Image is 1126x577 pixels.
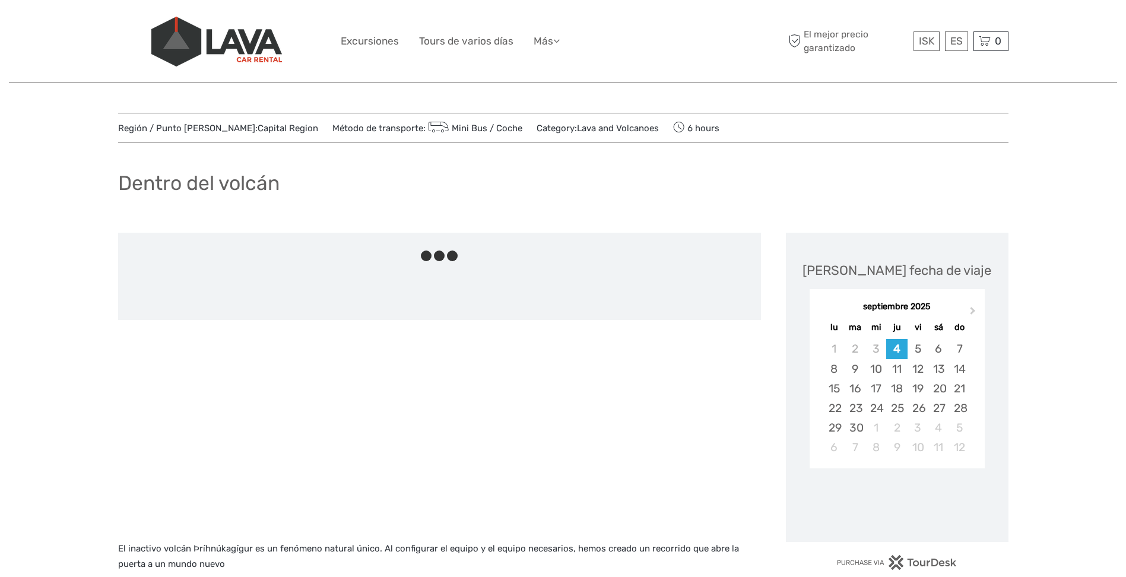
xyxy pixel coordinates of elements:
div: Choose jueves, 18 de septiembre de 2025 [886,379,907,398]
div: Choose miércoles, 1 de octubre de 2025 [865,418,886,437]
span: Category: [537,122,659,135]
p: El inactivo volcán Þríhnúkagígur es un fenómeno natural único. Al configurar el equipo y el equip... [118,541,761,572]
a: Mini Bus / Coche [426,123,523,134]
div: Choose sábado, 6 de septiembre de 2025 [928,339,949,359]
div: Choose jueves, 9 de octubre de 2025 [886,437,907,457]
div: [PERSON_NAME] fecha de viaje [803,261,991,280]
div: Choose jueves, 11 de septiembre de 2025 [886,359,907,379]
div: Choose viernes, 3 de octubre de 2025 [908,418,928,437]
div: ES [945,31,968,51]
div: Choose martes, 9 de septiembre de 2025 [845,359,865,379]
div: do [949,319,970,335]
div: Not available miércoles, 3 de septiembre de 2025 [865,339,886,359]
div: mi [865,319,886,335]
div: Choose jueves, 2 de octubre de 2025 [886,418,907,437]
div: Choose sábado, 11 de octubre de 2025 [928,437,949,457]
span: 6 hours [673,119,719,136]
div: Choose domingo, 14 de septiembre de 2025 [949,359,970,379]
h1: Dentro del volcán [118,171,280,195]
span: Región / Punto [PERSON_NAME]: [118,122,318,135]
img: PurchaseViaTourDesk.png [836,555,957,570]
div: Choose martes, 30 de septiembre de 2025 [845,418,865,437]
a: Más [534,33,560,50]
div: Choose miércoles, 8 de octubre de 2025 [865,437,886,457]
div: Choose jueves, 25 de septiembre de 2025 [886,398,907,418]
div: Choose martes, 16 de septiembre de 2025 [845,379,865,398]
div: Choose martes, 23 de septiembre de 2025 [845,398,865,418]
div: Choose sábado, 27 de septiembre de 2025 [928,398,949,418]
span: El mejor precio garantizado [786,28,911,54]
div: Choose domingo, 21 de septiembre de 2025 [949,379,970,398]
div: Choose viernes, 26 de septiembre de 2025 [908,398,928,418]
div: Choose domingo, 12 de octubre de 2025 [949,437,970,457]
div: Choose miércoles, 17 de septiembre de 2025 [865,379,886,398]
a: Tours de varios días [419,33,513,50]
div: Choose lunes, 22 de septiembre de 2025 [824,398,845,418]
div: Choose domingo, 7 de septiembre de 2025 [949,339,970,359]
div: Loading... [893,499,901,507]
a: Excursiones [341,33,399,50]
div: Choose viernes, 5 de septiembre de 2025 [908,339,928,359]
div: Choose jueves, 4 de septiembre de 2025 [886,339,907,359]
div: Choose sábado, 4 de octubre de 2025 [928,418,949,437]
a: Capital Region [258,123,318,134]
div: Choose martes, 7 de octubre de 2025 [845,437,865,457]
span: ISK [919,35,934,47]
div: lu [824,319,845,335]
img: 523-13fdf7b0-e410-4b32-8dc9-7907fc8d33f7_logo_big.jpg [151,17,282,66]
div: septiembre 2025 [810,301,985,313]
div: Choose lunes, 6 de octubre de 2025 [824,437,845,457]
div: month 2025-09 [813,339,981,457]
div: Choose domingo, 28 de septiembre de 2025 [949,398,970,418]
div: Choose sábado, 13 de septiembre de 2025 [928,359,949,379]
div: Choose lunes, 15 de septiembre de 2025 [824,379,845,398]
div: Not available martes, 2 de septiembre de 2025 [845,339,865,359]
div: Choose viernes, 19 de septiembre de 2025 [908,379,928,398]
a: Lava and Volcanoes [577,123,659,134]
div: ju [886,319,907,335]
div: sá [928,319,949,335]
div: Choose domingo, 5 de octubre de 2025 [949,418,970,437]
div: Choose sábado, 20 de septiembre de 2025 [928,379,949,398]
span: 0 [993,35,1003,47]
div: Not available lunes, 1 de septiembre de 2025 [824,339,845,359]
div: Choose viernes, 10 de octubre de 2025 [908,437,928,457]
div: Choose lunes, 29 de septiembre de 2025 [824,418,845,437]
div: Choose lunes, 8 de septiembre de 2025 [824,359,845,379]
div: Choose miércoles, 10 de septiembre de 2025 [865,359,886,379]
div: Choose miércoles, 24 de septiembre de 2025 [865,398,886,418]
button: Next Month [965,304,984,323]
div: vi [908,319,928,335]
div: ma [845,319,865,335]
div: Choose viernes, 12 de septiembre de 2025 [908,359,928,379]
span: Método de transporte: [332,119,523,136]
